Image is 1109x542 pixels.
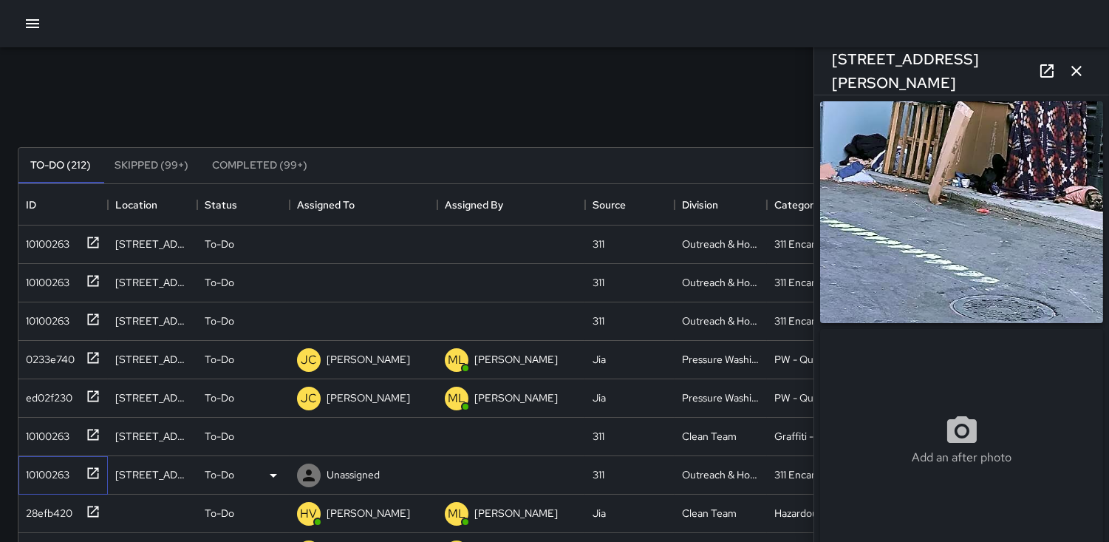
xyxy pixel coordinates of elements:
[301,351,317,369] p: JC
[437,184,585,226] div: Assigned By
[327,352,410,367] p: [PERSON_NAME]
[205,467,234,482] p: To-Do
[20,423,69,444] div: 10100263
[200,148,319,183] button: Completed (99+)
[205,429,234,444] p: To-Do
[682,184,718,226] div: Division
[682,237,760,251] div: Outreach & Hospitality
[682,352,760,367] div: Pressure Washing
[774,429,844,444] div: Graffiti - Public
[115,390,190,405] div: 11 Grove Street
[205,506,234,521] p: To-Do
[593,352,606,367] div: Jia
[297,184,355,226] div: Assigned To
[474,352,558,367] p: [PERSON_NAME]
[197,184,290,226] div: Status
[445,184,503,226] div: Assigned By
[20,461,69,482] div: 10100263
[774,352,852,367] div: PW - Quick Wash
[205,275,234,290] p: To-Do
[593,184,626,226] div: Source
[593,314,604,328] div: 311
[327,467,380,482] p: Unassigned
[20,269,69,290] div: 10100263
[115,429,190,444] div: 1101 Market Street
[593,275,604,290] div: 311
[205,237,234,251] p: To-Do
[205,314,234,328] p: To-Do
[774,184,819,226] div: Category
[682,467,760,482] div: Outreach & Hospitality
[682,506,737,521] div: Clean Team
[18,148,103,183] button: To-Do (212)
[474,390,558,405] p: [PERSON_NAME]
[774,390,852,405] div: PW - Quick Wash
[593,390,606,405] div: Jia
[108,184,197,226] div: Location
[327,506,410,521] p: [PERSON_NAME]
[205,184,237,226] div: Status
[682,314,760,328] div: Outreach & Hospitality
[448,505,465,523] p: ML
[327,390,410,405] p: [PERSON_NAME]
[593,467,604,482] div: 311
[774,467,852,482] div: 311 Encampments
[774,275,852,290] div: 311 Encampments
[20,385,72,405] div: ed02f230
[682,275,760,290] div: Outreach & Hospitality
[26,184,36,226] div: ID
[115,184,157,226] div: Location
[474,506,558,521] p: [PERSON_NAME]
[205,390,234,405] p: To-Do
[115,314,190,328] div: 993 Mission Street
[20,231,69,251] div: 10100263
[593,237,604,251] div: 311
[301,505,318,523] p: HV
[593,429,604,444] div: 311
[682,390,760,405] div: Pressure Washing
[585,184,675,226] div: Source
[593,506,606,521] div: Jia
[115,352,190,367] div: 30 Grove Street
[774,506,852,521] div: Hazardous Waste
[774,314,852,328] div: 311 Encampments
[103,148,200,183] button: Skipped (99+)
[682,429,737,444] div: Clean Team
[675,184,767,226] div: Division
[115,467,190,482] div: 44 Laskie Street
[20,308,69,328] div: 10100263
[774,237,852,251] div: 311 Encampments
[20,500,72,521] div: 28efb420
[301,390,317,407] p: JC
[448,390,465,407] p: ML
[115,275,190,290] div: 1012 Mission Street
[115,237,190,251] div: 102 6th Street
[205,352,234,367] p: To-Do
[290,184,437,226] div: Assigned To
[18,184,108,226] div: ID
[20,346,75,367] div: 0233e740
[448,351,465,369] p: ML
